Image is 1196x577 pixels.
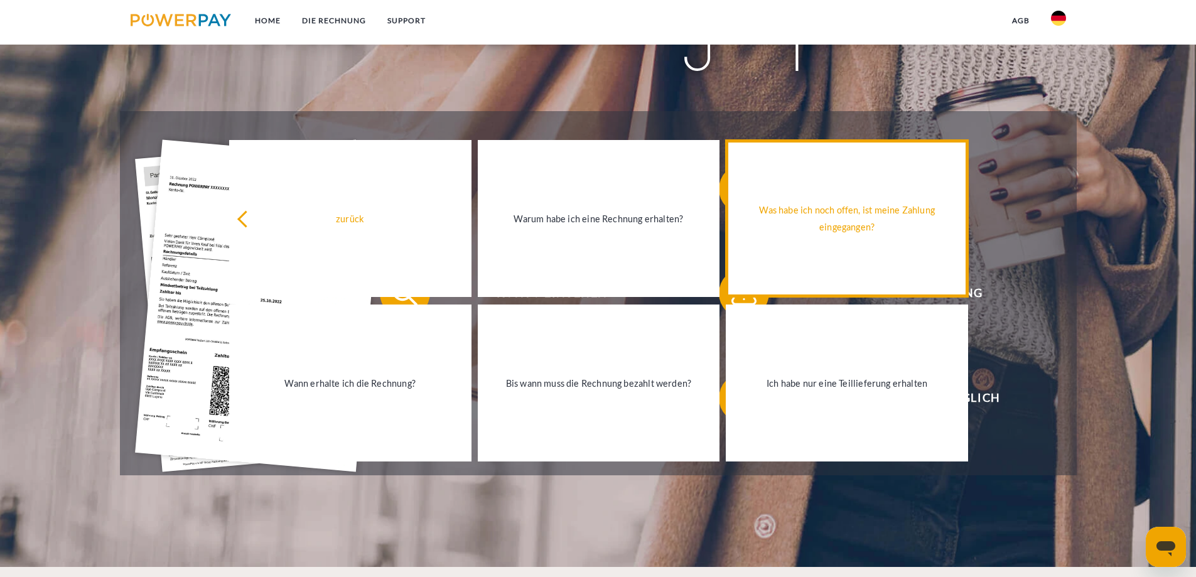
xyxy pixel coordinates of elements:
a: SUPPORT [377,9,436,32]
a: agb [1001,9,1040,32]
div: Bis wann muss die Rechnung bezahlt werden? [485,375,713,392]
a: DIE RECHNUNG [291,9,377,32]
iframe: Schaltfläche zum Öffnen des Messaging-Fensters [1146,527,1186,567]
div: Was habe ich noch offen, ist meine Zahlung eingegangen? [733,202,961,235]
img: de [1051,11,1066,26]
div: Ich habe nur eine Teillieferung erhalten [733,375,961,392]
a: Home [244,9,291,32]
img: logo-powerpay.svg [131,14,232,26]
div: zurück [237,210,464,227]
a: Was habe ich noch offen, ist meine Zahlung eingegangen? [726,140,968,297]
div: Wann erhalte ich die Rechnung? [237,375,464,392]
div: Warum habe ich eine Rechnung erhalten? [485,210,713,227]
